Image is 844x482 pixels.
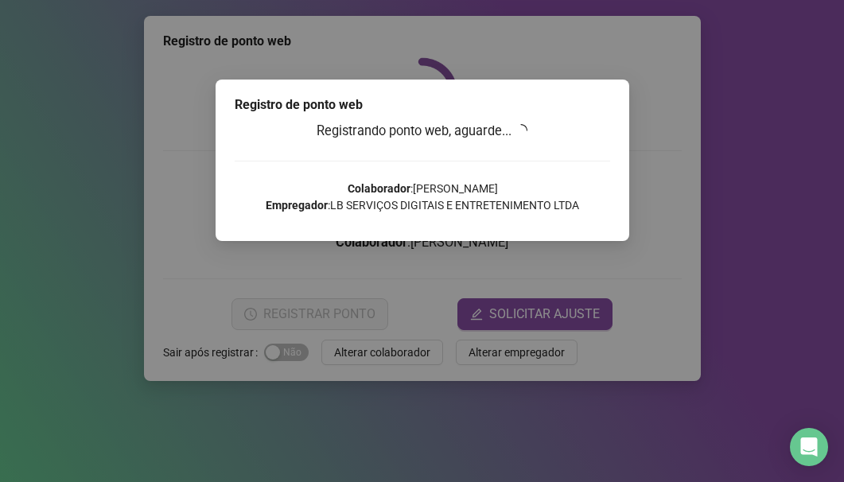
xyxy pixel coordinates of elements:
strong: Colaborador [347,182,410,195]
h3: Registrando ponto web, aguarde... [235,121,610,142]
div: Open Intercom Messenger [790,428,828,466]
strong: Empregador [266,199,328,212]
span: loading [515,124,527,137]
div: Registro de ponto web [235,95,610,115]
p: : [PERSON_NAME] : LB SERVIÇOS DIGITAIS E ENTRETENIMENTO LTDA [235,181,610,214]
